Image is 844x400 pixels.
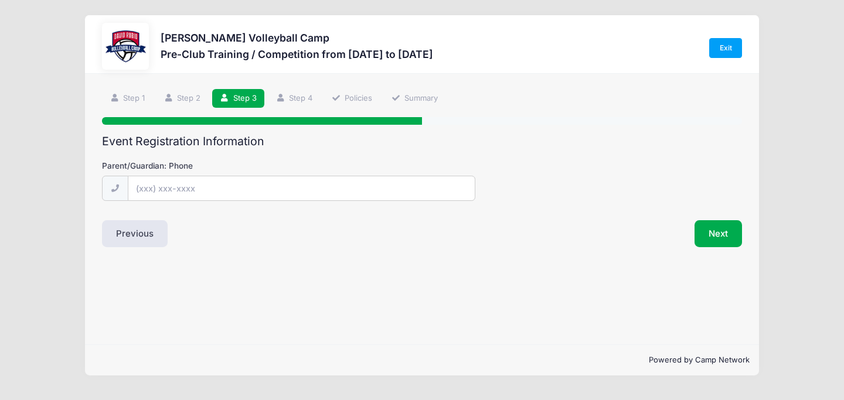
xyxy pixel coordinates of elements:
a: Step 1 [102,89,152,108]
a: Exit [709,38,742,58]
button: Next [695,220,742,247]
h3: [PERSON_NAME] Volleyball Camp [161,32,433,44]
a: Step 3 [212,89,264,108]
p: Powered by Camp Network [94,354,750,366]
h2: Event Registration Information [102,135,742,148]
h3: Pre-Club Training / Competition from [DATE] to [DATE] [161,48,433,60]
label: Parent/Guardian: Phone [102,160,315,172]
button: Previous [102,220,168,247]
a: Step 4 [268,89,320,108]
a: Policies [324,89,380,108]
input: (xxx) xxx-xxxx [128,176,475,201]
a: Summary [384,89,446,108]
a: Step 2 [156,89,209,108]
